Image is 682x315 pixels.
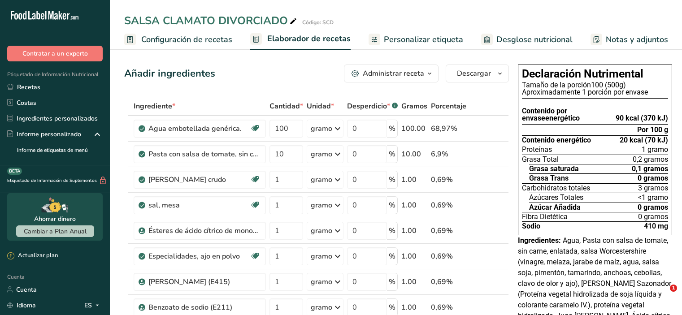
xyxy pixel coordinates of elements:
font: 0,69% [431,200,453,210]
font: gramo [311,124,332,134]
font: Notas y adjuntos [606,34,668,45]
font: 0 gramos [638,212,668,221]
font: Añadir ingredientes [124,67,215,80]
font: Unidad [307,101,331,111]
font: 0,69% [431,251,453,261]
font: Pasta con salsa de tomate, sin carne, enlatada [148,149,300,159]
font: 1.00 [401,302,417,312]
font: 1 gramo [642,145,668,154]
button: Cambiar a Plan Anual [16,225,94,237]
font: 1.00 [401,277,417,287]
font: Actualizar plan [18,251,58,259]
font: Contenido energético [522,136,591,144]
font: Informe de etiquetas de menú [17,147,88,154]
font: gramo [311,149,332,159]
button: Descargar [446,65,509,82]
font: Descargar [457,69,491,78]
font: Ésteres de ácido cítrico de monoglicéridos y diglicéridos de ácidos grasos (E472c) [148,226,413,236]
font: 0,69% [431,226,453,236]
font: 0 gramos [638,174,668,182]
font: Desglose nutricional [496,34,573,45]
font: Etiquetado de Información Nutricional [7,71,99,78]
font: 100 (500g) [591,81,626,89]
font: Cuenta [16,285,37,294]
font: Declaración Nutrimental [522,67,643,80]
font: Desperdicio [347,101,387,111]
font: SALSA CLAMATO DIVORCIADO [124,13,288,28]
font: 1.00 [401,175,417,185]
font: 1.00 [401,251,417,261]
font: 6,9% [431,149,448,159]
font: Idioma [17,301,36,310]
font: Grasa Total [522,155,559,164]
font: Contratar a un experto [22,49,88,58]
font: 0 gramos [638,203,668,211]
font: Benzoato de sodio (E211) [148,302,232,312]
font: Recetas [17,83,40,91]
font: Administrar receta [363,69,424,78]
font: gramo [311,175,332,185]
font: Ahorrar dinero [34,215,76,223]
font: Personalizar etiqueta [384,34,463,45]
font: gramo [311,277,332,287]
font: 1.00 [401,226,417,236]
button: Administrar receta [344,65,439,82]
a: Desglose nutricional [481,30,573,50]
font: 90 kcal (370 kJ) [616,114,668,122]
a: Personalizar etiqueta [369,30,463,50]
font: Grasa Trans [529,174,569,182]
font: Azúcar Añadida [529,203,581,211]
font: 20 kcal (70 kJ) [620,136,668,144]
font: 0,2 gramos [633,155,668,164]
font: Agua embotellada genérica. [148,124,242,134]
font: 68,97% [431,124,457,134]
font: 0,69% [431,175,453,185]
font: Proteínas [522,145,552,154]
font: Sodio [522,222,540,230]
font: <1 gramo [638,193,668,202]
font: Azúcares Totales [529,193,583,202]
font: Ingrediente [134,101,172,111]
font: gramo [311,200,332,210]
font: gramo [311,251,332,261]
font: 1 [672,285,675,291]
font: Informe personalizado [17,130,81,138]
font: Contenido por envase [522,107,567,122]
font: Etiquetado de Información de Suplementos [7,177,97,184]
font: Carbohidratos totales [522,184,590,192]
font: 0,1 gramos [632,164,668,173]
font: Configuración de recetas [141,34,232,45]
font: Código: SCD [302,19,334,26]
font: Por 100 g [637,125,668,134]
font: 0,69% [431,302,453,312]
font: Fibra Dietética [522,212,568,221]
font: BETA [9,168,20,174]
font: Cantidad [269,101,300,111]
font: Porcentaje [431,101,466,111]
font: 3 gramos [638,184,668,192]
font: sal, mesa [148,200,180,210]
font: gramo [311,302,332,312]
font: Gramos [401,101,427,111]
font: ES [84,301,92,310]
font: Cuenta [7,273,24,280]
font: 100.00 [401,124,426,134]
font: Cambiar a Plan Anual [24,227,87,236]
font: 10.00 [401,149,421,159]
a: Elaborador de recetas [250,29,351,50]
iframe: Chat en vivo de Intercom [652,285,673,306]
font: Aproximadamente 1 porción por envase [522,88,648,96]
font: [PERSON_NAME] crudo [148,175,226,185]
a: Configuración de recetas [124,30,232,50]
font: gramo [311,226,332,236]
font: 0,69% [431,277,453,287]
font: Costas [17,99,36,107]
font: 1.00 [401,200,417,210]
font: Elaborador de recetas [267,33,351,44]
button: Contratar a un experto [7,46,103,61]
font: 410 mg [644,222,668,230]
font: Ingredientes: [518,236,561,245]
font: Especialidades, ajo en polvo [148,251,240,261]
font: Tamaño de la porción [522,81,591,89]
font: Grasa saturada [529,164,579,173]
